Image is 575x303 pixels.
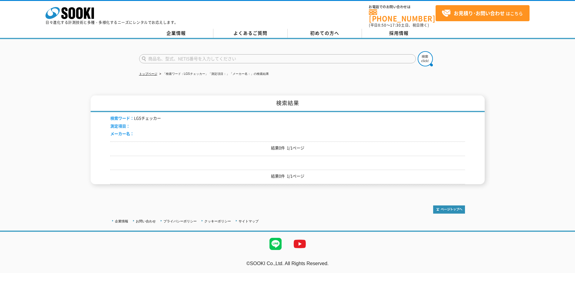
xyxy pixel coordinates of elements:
[369,5,436,9] span: お電話でのお問い合わせは
[362,29,436,38] a: 採用情報
[158,71,269,77] li: 「検索ワード：LGSチェッカー」「測定項目：」「メーカー名：」の検索結果
[110,131,134,136] span: メーカー名：
[115,219,128,223] a: 企業情報
[213,29,288,38] a: よくあるご質問
[310,30,339,36] span: 初めての方へ
[110,115,134,121] span: 検索ワード：
[136,219,156,223] a: お問い合わせ
[239,219,259,223] a: サイトマップ
[433,205,465,214] img: トップページへ
[139,72,157,75] a: トップページ
[91,95,485,112] h1: 検索結果
[442,9,523,18] span: はこちら
[110,115,161,122] li: LGSチェッカー
[418,51,433,66] img: btn_search.png
[288,29,362,38] a: 初めての方へ
[436,5,530,21] a: お見積り･お問い合わせはこちら
[369,22,429,28] span: (平日 ～ 土日、祝日除く)
[45,21,178,24] p: 日々進化する計測技術と多種・多様化するニーズにレンタルでお応えします。
[552,267,575,272] a: テストMail
[454,9,505,17] strong: お見積り･お問い合わせ
[110,173,465,179] p: 結果0件 1/1ページ
[378,22,386,28] span: 8:50
[110,123,130,129] span: 測定項目：
[110,145,465,151] p: 結果0件 1/1ページ
[369,9,436,22] a: [PHONE_NUMBER]
[263,232,288,256] img: LINE
[288,232,312,256] img: YouTube
[139,54,416,63] input: 商品名、型式、NETIS番号を入力してください
[139,29,213,38] a: 企業情報
[163,219,197,223] a: プライバシーポリシー
[204,219,231,223] a: クッキーポリシー
[390,22,401,28] span: 17:30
